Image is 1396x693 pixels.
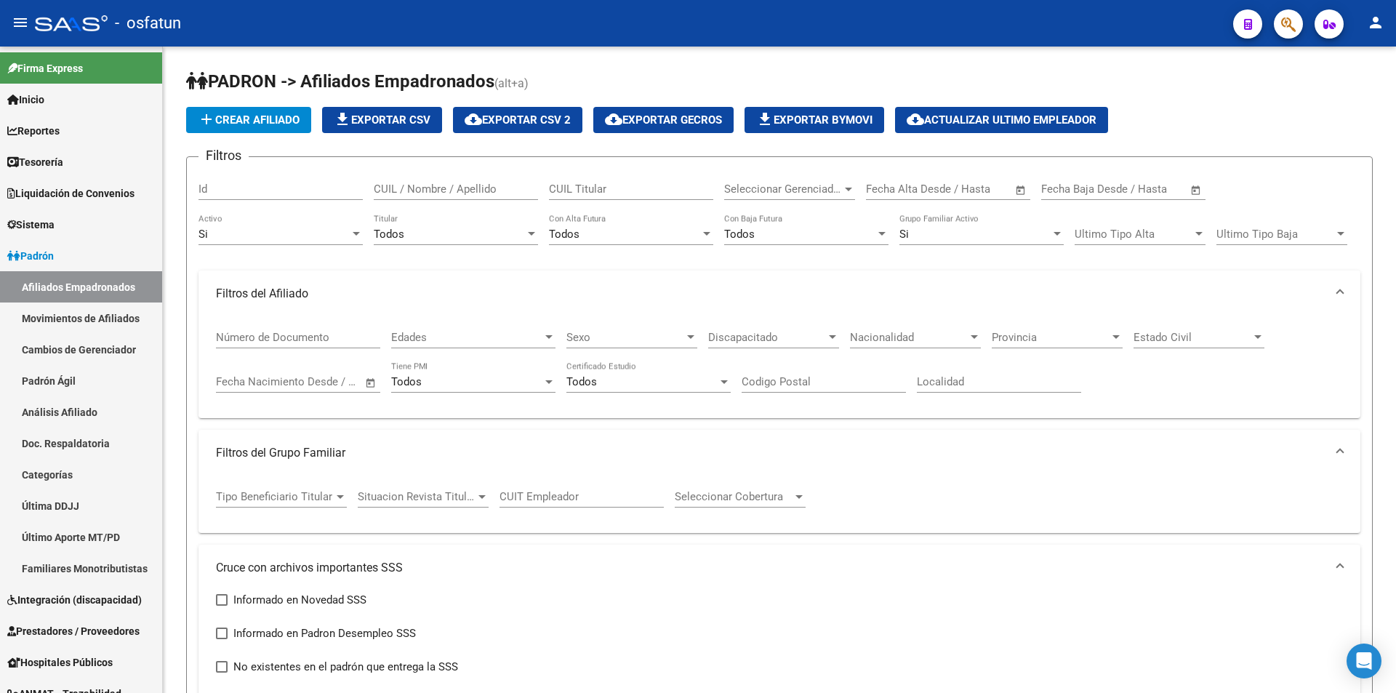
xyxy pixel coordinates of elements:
span: Exportar Bymovi [756,113,872,127]
span: Todos [391,375,422,388]
mat-expansion-panel-header: Filtros del Afiliado [198,271,1360,317]
input: Fecha fin [288,375,358,388]
span: - osfatun [115,7,181,39]
input: Fecha inicio [216,375,275,388]
button: Exportar CSV [322,107,442,133]
span: Seleccionar Cobertura [675,490,793,503]
span: Situacion Revista Titular [358,490,476,503]
mat-panel-title: Filtros del Grupo Familiar [216,445,1325,461]
button: Open calendar [363,374,380,391]
mat-icon: menu [12,14,29,31]
mat-icon: add [198,111,215,128]
span: Si [899,228,909,241]
button: Open calendar [1188,182,1205,199]
button: Crear Afiliado [186,107,311,133]
button: Exportar Bymovi [745,107,884,133]
button: Exportar CSV 2 [453,107,582,133]
mat-icon: cloud_download [605,111,622,128]
div: Open Intercom Messenger [1347,644,1381,678]
h3: Filtros [198,145,249,166]
button: Actualizar ultimo Empleador [895,107,1108,133]
span: Ultimo Tipo Alta [1075,228,1192,241]
span: Sexo [566,331,684,344]
input: Fecha fin [938,183,1008,196]
span: No existentes en el padrón que entrega la SSS [233,658,458,676]
span: Informado en Novedad SSS [233,591,366,609]
span: Prestadores / Proveedores [7,623,140,639]
div: Filtros del Grupo Familiar [198,476,1360,533]
span: Hospitales Públicos [7,654,113,670]
span: Padrón [7,248,54,264]
span: Todos [549,228,579,241]
span: Todos [374,228,404,241]
button: Exportar GECROS [593,107,734,133]
span: Tesorería [7,154,63,170]
span: Seleccionar Gerenciador [724,183,842,196]
span: Reportes [7,123,60,139]
mat-icon: cloud_download [907,111,924,128]
mat-icon: file_download [756,111,774,128]
mat-icon: person [1367,14,1384,31]
span: Exportar CSV [334,113,430,127]
span: Todos [724,228,755,241]
span: Tipo Beneficiario Titular [216,490,334,503]
span: Actualizar ultimo Empleador [907,113,1096,127]
span: Provincia [992,331,1110,344]
span: Nacionalidad [850,331,968,344]
span: Sistema [7,217,55,233]
input: Fecha inicio [1041,183,1100,196]
span: Discapacitado [708,331,826,344]
span: Informado en Padron Desempleo SSS [233,625,416,642]
span: Estado Civil [1134,331,1251,344]
span: Firma Express [7,60,83,76]
span: Edades [391,331,542,344]
span: Exportar GECROS [605,113,722,127]
span: Ultimo Tipo Baja [1216,228,1334,241]
input: Fecha fin [1113,183,1184,196]
mat-icon: cloud_download [465,111,482,128]
span: Todos [566,375,597,388]
span: Inicio [7,92,44,108]
mat-panel-title: Cruce con archivos importantes SSS [216,560,1325,576]
input: Fecha inicio [866,183,925,196]
mat-expansion-panel-header: Filtros del Grupo Familiar [198,430,1360,476]
span: Liquidación de Convenios [7,185,135,201]
span: Exportar CSV 2 [465,113,571,127]
mat-icon: file_download [334,111,351,128]
button: Open calendar [1013,182,1030,199]
span: (alt+a) [494,76,529,90]
span: Integración (discapacidad) [7,592,142,608]
mat-panel-title: Filtros del Afiliado [216,286,1325,302]
div: Filtros del Afiliado [198,317,1360,419]
span: PADRON -> Afiliados Empadronados [186,71,494,92]
mat-expansion-panel-header: Cruce con archivos importantes SSS [198,545,1360,591]
span: Si [198,228,208,241]
span: Crear Afiliado [198,113,300,127]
